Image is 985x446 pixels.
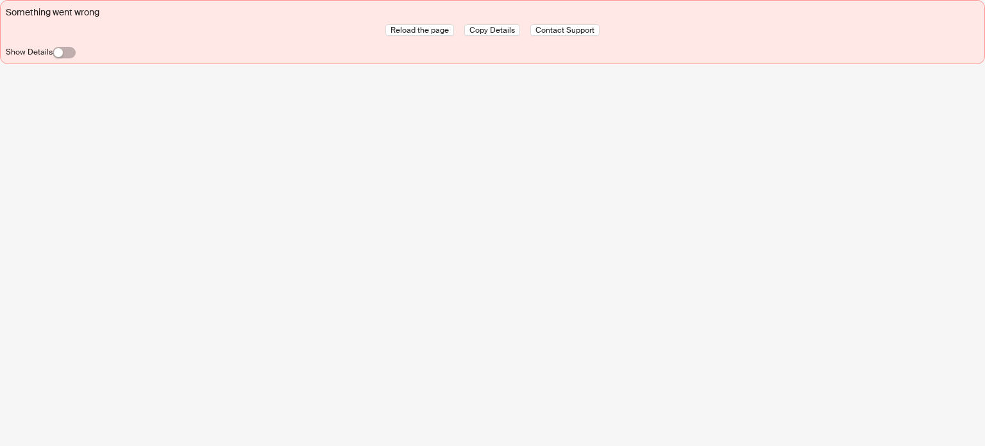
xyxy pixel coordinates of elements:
div: Something went wrong [6,6,979,19]
span: Copy Details [469,25,515,35]
span: Reload the page [391,25,449,35]
button: Contact Support [530,24,600,36]
label: Show Details [6,47,53,57]
span: Contact Support [535,25,594,35]
button: Reload the page [385,24,454,36]
button: Copy Details [464,24,520,36]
